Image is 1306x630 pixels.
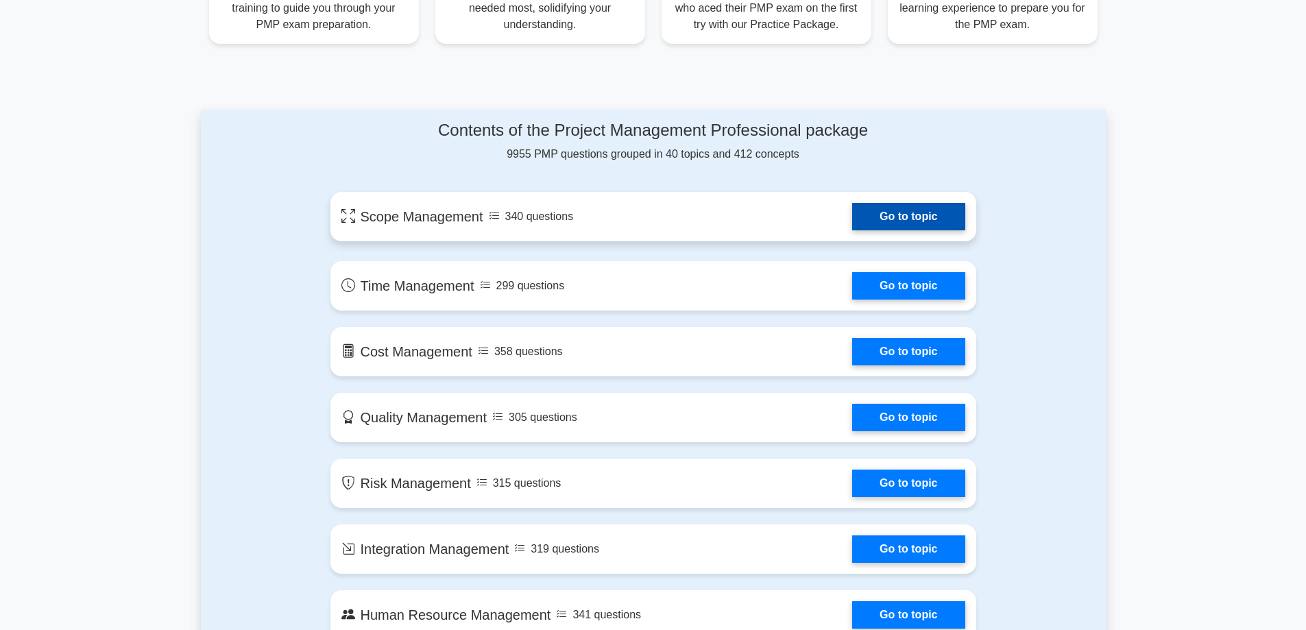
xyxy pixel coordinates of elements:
[852,338,965,365] a: Go to topic
[852,272,965,300] a: Go to topic
[852,404,965,431] a: Go to topic
[852,470,965,497] a: Go to topic
[852,203,965,230] a: Go to topic
[852,601,965,629] a: Go to topic
[330,121,976,162] div: 9955 PMP questions grouped in 40 topics and 412 concepts
[852,535,965,563] a: Go to topic
[330,121,976,141] h4: Contents of the Project Management Professional package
